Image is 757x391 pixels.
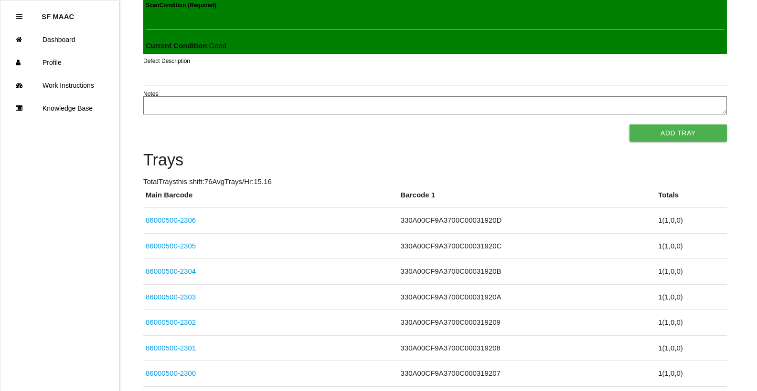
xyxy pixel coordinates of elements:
[143,57,190,65] label: Defect Description
[146,41,207,50] b: Current Condition
[146,2,216,9] b: Scan Condition (Required)
[656,335,726,361] td: 1 ( 1 , 0 , 0 )
[656,284,726,310] td: 1 ( 1 , 0 , 0 )
[143,151,727,169] h4: Trays
[656,208,726,234] td: 1 ( 1 , 0 , 0 )
[656,190,726,208] th: Totals
[143,90,158,98] label: Notes
[656,259,726,285] td: 1 ( 1 , 0 , 0 )
[146,41,226,50] span: : Good
[398,284,656,310] td: 330A00CF9A3700C00031920A
[146,267,196,275] a: 86000500-2304
[629,124,727,142] button: Add Tray
[0,97,119,120] a: Knowledge Base
[146,242,196,250] a: 86000500-2305
[0,51,119,74] a: Profile
[0,28,119,51] a: Dashboard
[0,74,119,97] a: Work Instructions
[16,5,22,28] div: Close
[398,208,656,234] td: 330A00CF9A3700C00031920D
[398,361,656,387] td: 330A00CF9A3700C000319207
[146,293,196,301] a: 86000500-2303
[398,310,656,336] td: 330A00CF9A3700C000319209
[398,259,656,285] td: 330A00CF9A3700C00031920B
[146,369,196,377] a: 86000500-2300
[143,176,727,187] p: Total Trays this shift: 76 Avg Trays /Hr: 15.16
[656,233,726,259] td: 1 ( 1 , 0 , 0 )
[146,318,196,326] a: 86000500-2302
[143,190,398,208] th: Main Barcode
[146,216,196,224] a: 86000500-2306
[656,361,726,387] td: 1 ( 1 , 0 , 0 )
[398,233,656,259] td: 330A00CF9A3700C00031920C
[146,344,196,352] a: 86000500-2301
[42,5,74,21] p: SF MAAC
[398,190,656,208] th: Barcode 1
[656,310,726,336] td: 1 ( 1 , 0 , 0 )
[398,335,656,361] td: 330A00CF9A3700C000319208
